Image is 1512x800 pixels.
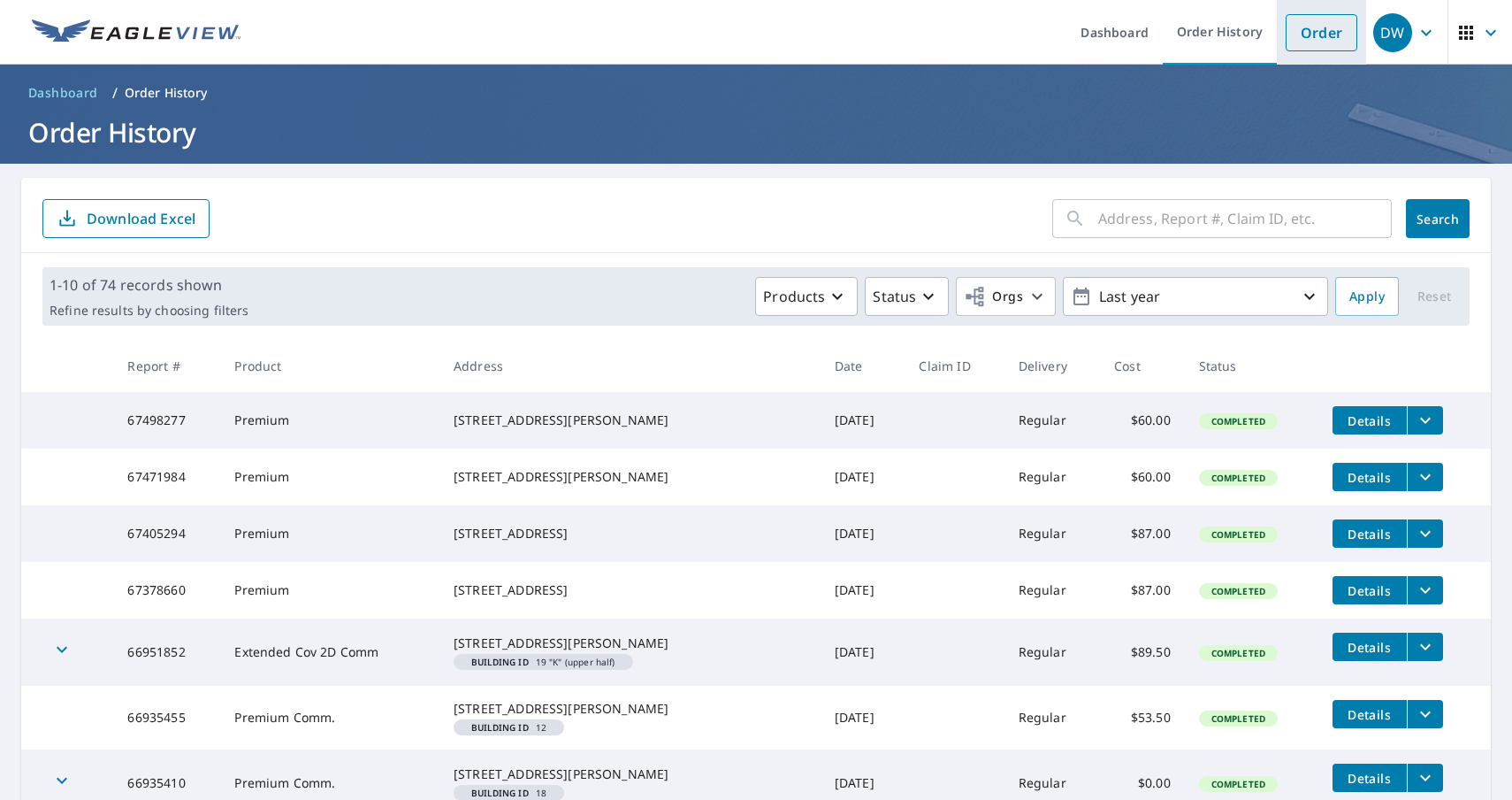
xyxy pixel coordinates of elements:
em: Building ID [471,723,529,732]
p: Products [763,286,825,307]
div: [STREET_ADDRESS][PERSON_NAME] [454,635,806,652]
td: $87.00 [1100,505,1185,562]
span: Orgs [964,286,1023,308]
p: Order History [125,84,208,102]
td: Premium [220,562,439,619]
td: Regular [1004,686,1100,750]
div: DW [1373,13,1412,52]
button: detailsBtn-67498277 [1333,406,1407,435]
td: Regular [1004,449,1100,505]
th: Status [1185,340,1318,392]
th: Claim ID [905,340,1004,392]
td: $87.00 [1100,562,1185,619]
span: Completed [1201,472,1276,484]
td: [DATE] [821,562,905,619]
a: Order [1286,14,1357,51]
span: Apply [1349,286,1385,308]
td: [DATE] [821,686,905,750]
button: detailsBtn-66935410 [1333,764,1407,792]
button: detailsBtn-67471984 [1333,463,1407,491]
span: Details [1343,469,1396,486]
th: Address [439,340,821,392]
th: Delivery [1004,340,1100,392]
th: Report # [113,340,220,392]
button: Orgs [956,277,1056,316]
td: $60.00 [1100,449,1185,505]
td: Premium [220,449,439,505]
td: Regular [1004,562,1100,619]
button: filesDropdownBtn-66935455 [1407,700,1443,728]
td: [DATE] [821,505,905,562]
img: EV Logo [32,19,241,46]
span: Dashboard [28,84,98,102]
span: Details [1343,412,1396,429]
button: Search [1406,199,1470,238]
td: Premium [220,392,439,449]
button: filesDropdownBtn-66935410 [1407,764,1443,792]
td: Regular [1004,505,1100,562]
td: [DATE] [821,619,905,686]
button: Products [755,277,858,316]
td: Premium [220,505,439,562]
em: Building ID [471,658,529,666]
td: [DATE] [821,392,905,449]
span: Details [1343,582,1396,599]
button: Last year [1063,277,1328,316]
p: 1-10 of 74 records shown [50,274,248,296]
p: Download Excel [87,209,195,228]
td: 66935455 [113,686,220,750]
div: [STREET_ADDRESS][PERSON_NAME] [454,700,806,718]
button: filesDropdownBtn-67498277 [1407,406,1443,435]
button: Status [865,277,949,316]
em: Building ID [471,788,529,797]
button: filesDropdownBtn-67405294 [1407,519,1443,548]
td: Regular [1004,392,1100,449]
button: detailsBtn-66935455 [1333,700,1407,728]
span: 12 [461,723,557,732]
span: Completed [1201,647,1276,659]
button: detailsBtn-67378660 [1333,576,1407,604]
td: 66951852 [113,619,220,686]
span: Completed [1201,528,1276,541]
h1: Order History [21,114,1491,150]
li: / [112,82,118,104]
input: Address, Report #, Claim ID, etc. [1098,194,1392,243]
span: Details [1343,706,1396,723]
button: filesDropdownBtn-66951852 [1407,633,1443,661]
td: Regular [1004,619,1100,686]
span: Details [1343,770,1396,787]
td: Extended Cov 2D Comm [220,619,439,686]
th: Cost [1100,340,1185,392]
td: Premium Comm. [220,686,439,750]
button: filesDropdownBtn-67471984 [1407,463,1443,491]
div: [STREET_ADDRESS][PERSON_NAME] [454,765,806,783]
button: detailsBtn-66951852 [1333,633,1407,661]
span: Completed [1201,415,1276,427]
button: Apply [1335,277,1399,316]
th: Product [220,340,439,392]
button: filesDropdownBtn-67378660 [1407,576,1443,604]
div: [STREET_ADDRESS][PERSON_NAME] [454,412,806,429]
p: Refine results by choosing filters [50,303,248,319]
td: $60.00 [1100,392,1185,449]
span: Search [1420,211,1455,227]
div: [STREET_ADDRESS] [454,525,806,542]
span: Details [1343,639,1396,656]
span: Completed [1201,778,1276,790]
td: [DATE] [821,449,905,505]
span: Details [1343,526,1396,542]
button: detailsBtn-67405294 [1333,519,1407,548]
a: Dashboard [21,79,105,107]
td: 67498277 [113,392,220,449]
td: 67471984 [113,449,220,505]
td: $53.50 [1100,686,1185,750]
div: [STREET_ADDRESS] [454,581,806,599]
span: Completed [1201,585,1276,597]
div: [STREET_ADDRESS][PERSON_NAME] [454,468,806,486]
td: 67378660 [113,562,220,619]
td: 67405294 [113,505,220,562]
p: Status [873,286,916,307]
td: $89.50 [1100,619,1185,686]
p: Last year [1092,281,1299,312]
nav: breadcrumb [21,79,1491,107]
